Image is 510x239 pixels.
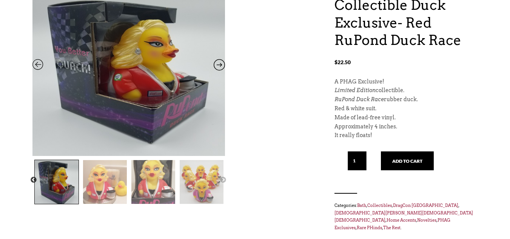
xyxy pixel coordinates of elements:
[334,96,384,102] em: RuPond Duck Race
[334,210,473,223] a: [DEMOGRAPHIC_DATA][PERSON_NAME][DEMOGRAPHIC_DATA][DEMOGRAPHIC_DATA]
[334,95,478,104] p: rubber duck.
[334,59,351,65] bdi: 22.50
[334,87,376,93] em: Limited Edition
[357,203,366,208] a: Bath
[334,86,478,95] p: collectible.
[334,201,478,231] span: Categories: , , , , , , , , .
[367,203,392,208] a: Collectibles
[30,176,37,184] button: Previous
[348,151,367,170] input: Qty
[334,122,478,131] p: Approximately 4 inches.
[334,104,478,113] p: Red & white suit.
[334,113,478,122] p: Made of lead-free vinyl.
[381,151,434,170] button: Add to cart
[383,225,401,230] a: The Rest
[357,225,382,230] a: Rare PHinds
[393,203,458,208] a: DragCon [GEOGRAPHIC_DATA]
[334,217,450,230] a: PHAG Exclusives
[417,217,436,223] a: Novelties
[219,176,227,184] button: Next
[334,77,478,86] p: A PHAG Exclusive!
[334,131,478,140] p: It really floats!
[387,217,416,223] a: Home Accents
[334,59,337,65] span: $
